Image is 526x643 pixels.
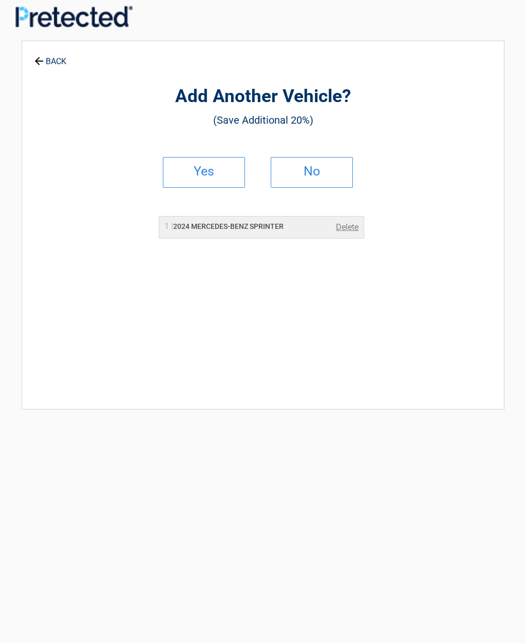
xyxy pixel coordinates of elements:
[281,168,342,175] h2: No
[32,48,68,66] a: BACK
[164,221,284,232] h2: 2024 MERCEDES-BENZ SPRINTER
[79,111,447,129] h3: (Save Additional 20%)
[79,85,447,109] h2: Add Another Vehicle?
[336,221,359,233] a: Delete
[164,221,173,231] span: 1 |
[174,168,234,175] h2: Yes
[15,6,133,27] img: Main Logo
